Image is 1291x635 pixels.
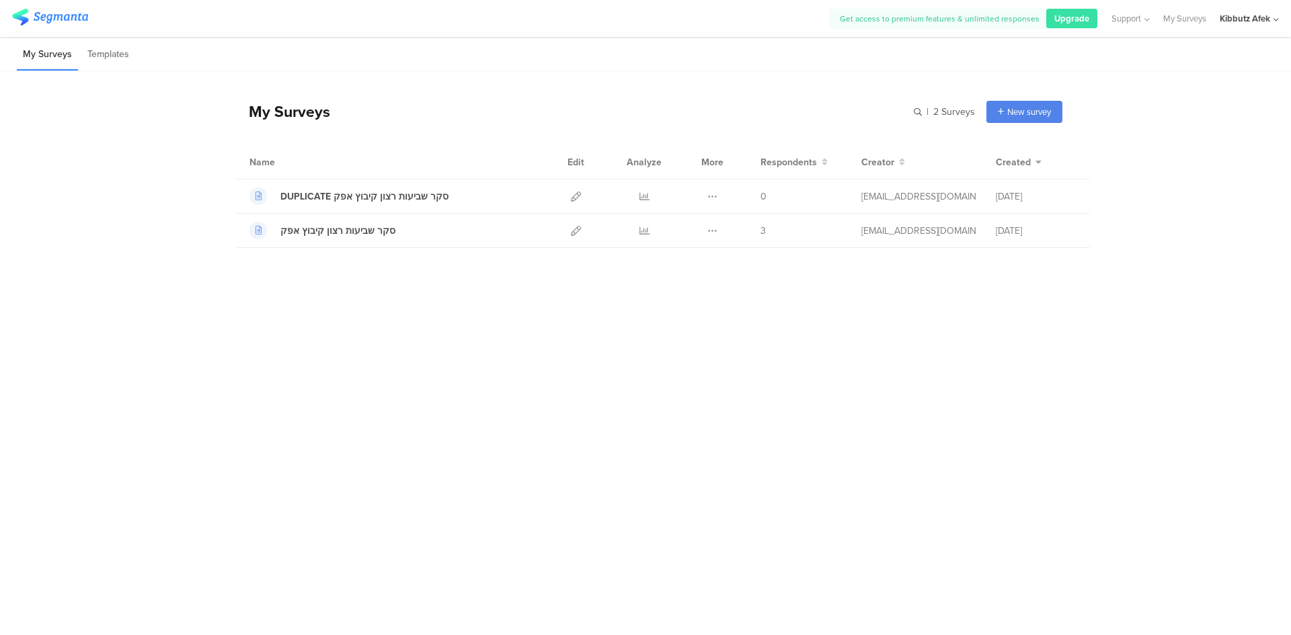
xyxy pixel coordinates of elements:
[1054,12,1089,25] span: Upgrade
[624,145,664,179] div: Analyze
[235,100,330,123] div: My Surveys
[760,155,817,169] span: Respondents
[760,155,828,169] button: Respondents
[698,145,727,179] div: More
[760,189,767,204] span: 0
[1220,12,1270,25] div: Kibbutz Afek
[760,224,766,238] span: 3
[925,105,931,119] span: |
[996,189,1077,204] div: [DATE]
[996,155,1042,169] button: Created
[17,39,78,71] li: My Surveys
[996,224,1077,238] div: [DATE]
[996,155,1031,169] span: Created
[840,13,1040,25] span: Get access to premium features & unlimited responses
[1007,105,1051,118] span: New survey
[861,155,905,169] button: Creator
[861,155,894,169] span: Creator
[280,189,448,204] div: DUPLICATE סקר שביעות רצון קיבוץ אפק
[81,39,135,71] li: Templates
[280,224,395,238] div: סקר שביעות רצון קיבוץ אפק
[561,145,590,179] div: Edit
[249,187,448,205] a: DUPLICATE סקר שביעות רצון קיבוץ אפק
[933,105,975,119] span: 2 Surveys
[861,189,976,204] div: masha@k-afek.co.il
[249,155,330,169] div: Name
[861,224,976,238] div: masha@k-afek.co.il
[249,222,395,239] a: סקר שביעות רצון קיבוץ אפק
[1111,12,1141,25] span: Support
[12,9,88,26] img: segmanta logo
